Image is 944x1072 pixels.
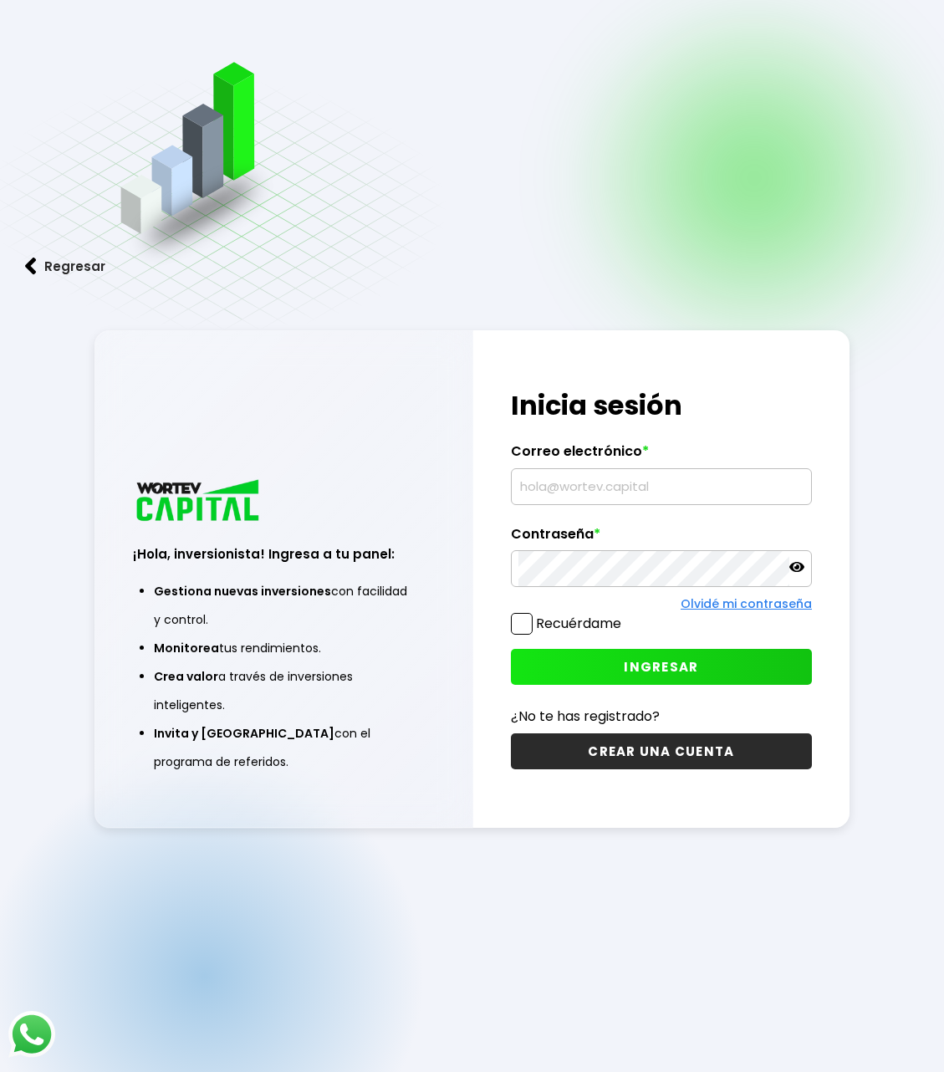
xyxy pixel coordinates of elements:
[133,544,435,564] h3: ¡Hola, inversionista! Ingresa a tu panel:
[154,577,414,634] li: con facilidad y control.
[154,583,331,600] span: Gestiona nuevas inversiones
[624,658,698,676] span: INGRESAR
[511,649,812,685] button: INGRESAR
[154,668,218,685] span: Crea valor
[25,258,37,275] img: flecha izquierda
[154,725,334,742] span: Invita y [GEOGRAPHIC_DATA]
[518,469,804,504] input: hola@wortev.capital
[511,443,812,468] label: Correo electrónico
[154,634,414,662] li: tus rendimientos.
[511,526,812,551] label: Contraseña
[511,733,812,769] button: CREAR UNA CUENTA
[154,662,414,719] li: a través de inversiones inteligentes.
[511,385,812,426] h1: Inicia sesión
[681,595,812,612] a: Olvidé mi contraseña
[154,640,219,656] span: Monitorea
[536,614,621,633] label: Recuérdame
[8,1011,55,1058] img: logos_whatsapp-icon.242b2217.svg
[133,477,265,527] img: logo_wortev_capital
[511,706,812,769] a: ¿No te has registrado?CREAR UNA CUENTA
[154,719,414,776] li: con el programa de referidos.
[511,706,812,727] p: ¿No te has registrado?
